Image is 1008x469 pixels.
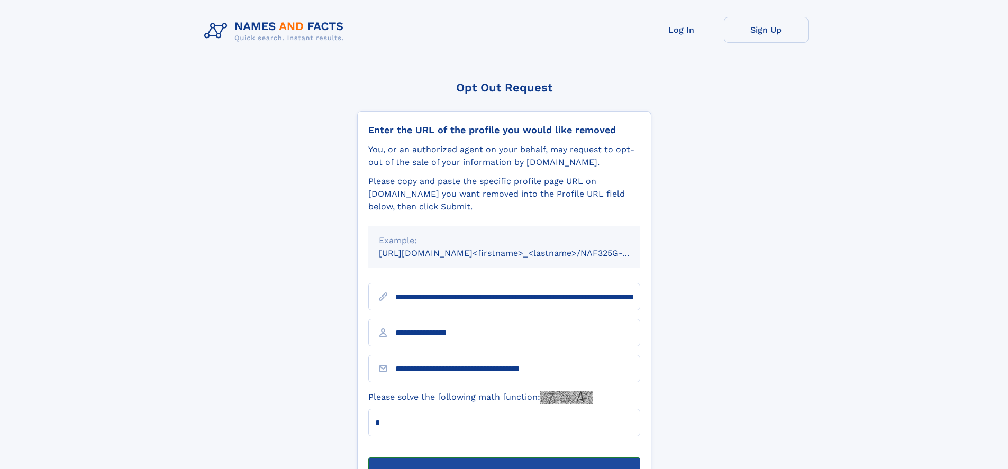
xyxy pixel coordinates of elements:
[379,234,630,247] div: Example:
[639,17,724,43] a: Log In
[379,248,660,258] small: [URL][DOMAIN_NAME]<firstname>_<lastname>/NAF325G-xxxxxxxx
[200,17,352,45] img: Logo Names and Facts
[368,175,640,213] div: Please copy and paste the specific profile page URL on [DOMAIN_NAME] you want removed into the Pr...
[724,17,809,43] a: Sign Up
[368,143,640,169] div: You, or an authorized agent on your behalf, may request to opt-out of the sale of your informatio...
[357,81,651,94] div: Opt Out Request
[368,391,593,404] label: Please solve the following math function:
[368,124,640,136] div: Enter the URL of the profile you would like removed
